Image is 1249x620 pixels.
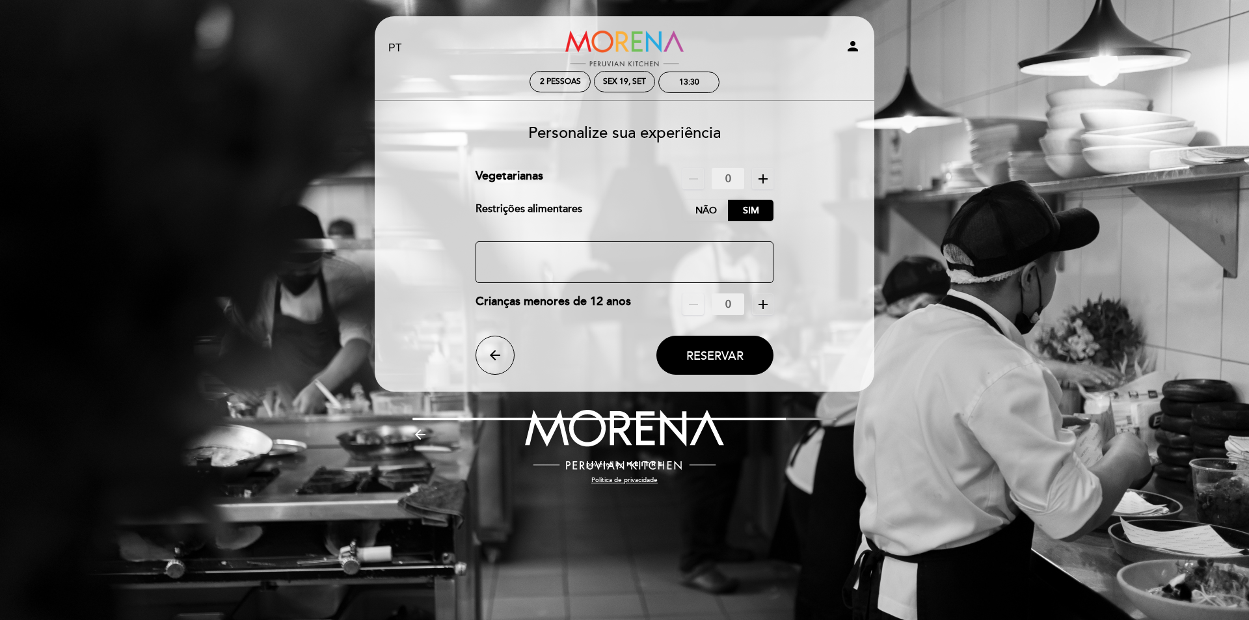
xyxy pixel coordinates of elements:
div: 13:30 [679,77,699,87]
i: add [755,297,771,312]
button: Reservar [656,336,773,375]
a: powered by [586,460,663,469]
label: Sim [728,200,773,221]
a: Política de privacidade [591,476,658,485]
i: arrow_back [487,347,503,363]
i: remove [686,297,701,312]
i: arrow_backward [412,427,428,442]
span: Personalize sua experiência [528,124,721,142]
button: person [845,38,861,59]
label: Não [683,200,729,221]
i: remove [686,171,701,187]
div: Vegetarianas [476,168,543,189]
img: MEITRE [626,461,663,468]
button: arrow_back [476,336,515,375]
span: 2 pessoas [540,77,581,87]
div: Sex 19, set [603,77,646,87]
div: Restrições alimentares [476,200,684,221]
span: powered by [586,460,623,469]
i: add [755,171,771,187]
div: Crianças menores de 12 anos [476,293,631,315]
a: Morena Peruvian Kitchen [543,31,706,66]
span: Reservar [686,348,744,362]
i: person [845,38,861,54]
